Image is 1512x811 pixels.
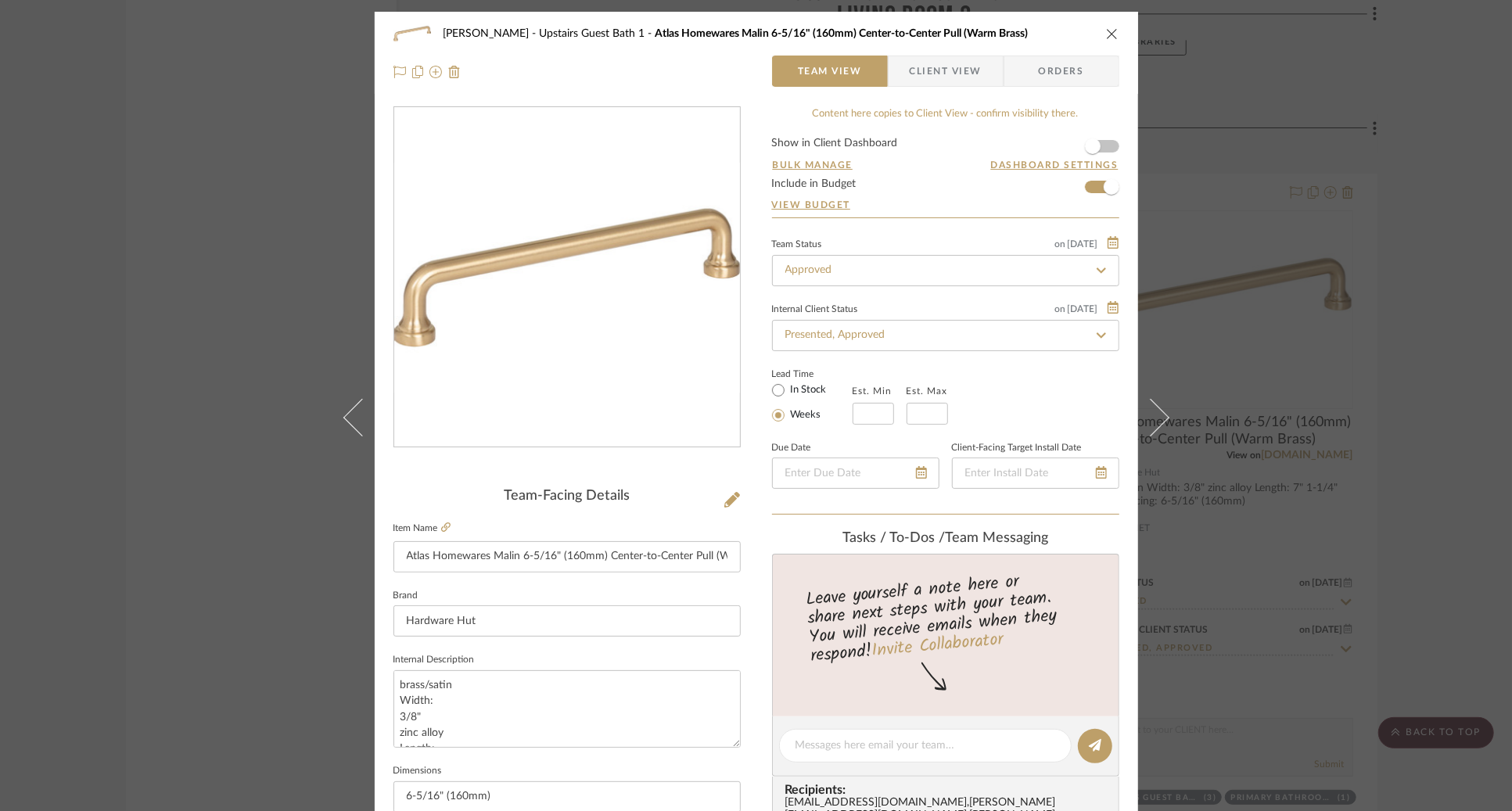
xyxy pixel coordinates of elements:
[910,56,982,87] span: Client View
[788,383,827,397] label: In Stock
[655,28,1029,39] span: Atlas Homewares Malin 6-5/16" (160mm) Center-to-Center Pull (Warm Brass)
[394,163,740,393] div: 0
[772,106,1119,122] div: Content here copies to Client View - confirm visibility there.
[772,255,1119,286] input: Type to Search…
[770,565,1121,669] div: Leave yourself a note here or share next steps with your team. You will receive emails when they ...
[785,783,1112,797] span: Recipients:
[448,66,461,78] img: Remove from project
[1105,27,1119,41] button: close
[1066,239,1100,249] span: [DATE]
[772,306,858,314] div: Internal Client Status
[1066,303,1100,314] span: [DATE]
[952,444,1082,452] label: Client-Facing Target Install Date
[393,18,431,49] img: df0fc887-c468-43c7-971b-d9c41d70dd16_48x40.jpg
[772,458,939,489] input: Enter Due Date
[788,408,821,422] label: Weeks
[842,531,945,545] span: Tasks / To-Dos /
[444,28,540,39] span: [PERSON_NAME]
[853,386,892,397] label: Est. Min
[952,458,1119,489] input: Enter Install Date
[772,158,854,172] button: Bulk Manage
[394,163,740,393] img: df0fc887-c468-43c7-971b-d9c41d70dd16_436x436.jpg
[798,56,862,87] span: Team View
[772,320,1119,351] input: Type to Search…
[990,158,1119,172] button: Dashboard Settings
[772,241,822,249] div: Team Status
[393,592,418,600] label: Brand
[393,656,475,664] label: Internal Description
[393,541,741,572] input: Enter Item Name
[393,488,741,505] div: Team-Facing Details
[772,530,1119,547] div: team Messaging
[393,605,741,637] input: Enter Brand
[870,626,1004,665] a: Invite Collaborator
[772,367,853,381] label: Lead Time
[1055,304,1066,314] span: on
[772,199,1119,211] a: View Budget
[907,386,948,397] label: Est. Max
[393,522,451,535] label: Item Name
[540,28,655,39] span: Upstairs Guest Bath 1
[772,381,853,425] mat-radio-group: Select item type
[1022,56,1101,87] span: Orders
[1055,239,1066,249] span: on
[393,767,442,775] label: Dimensions
[772,444,811,452] label: Due Date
